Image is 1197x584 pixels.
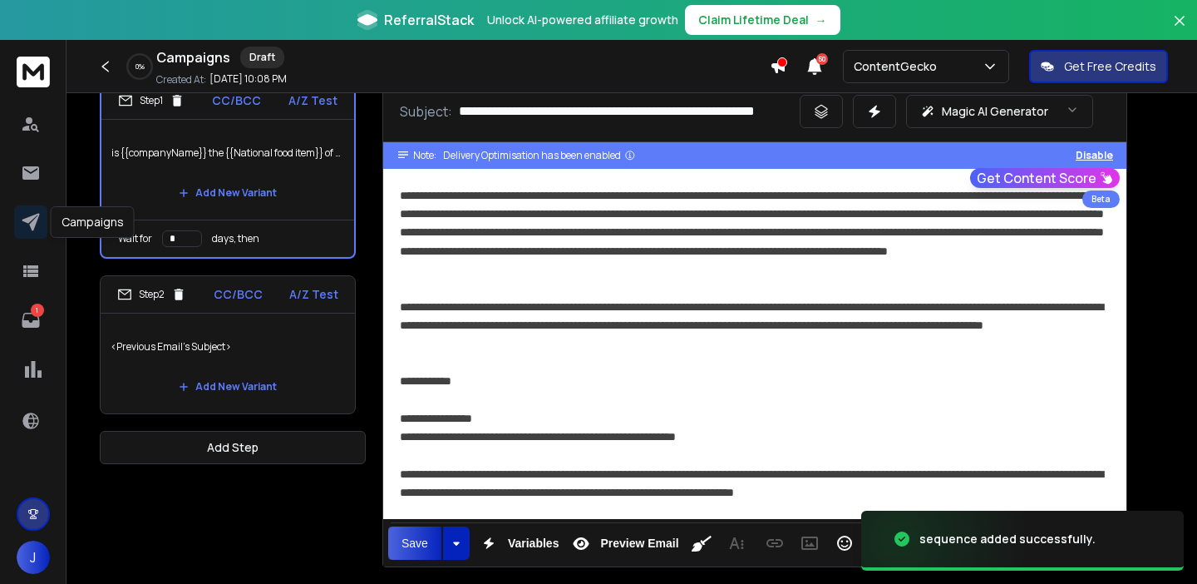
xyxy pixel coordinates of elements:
button: Save [388,527,441,560]
li: Step2CC/BCCA/Z Test<Previous Email's Subject>Add New Variant [100,275,356,414]
p: 1 [31,304,44,317]
div: Beta [1082,191,1120,208]
li: Step1CC/BCCA/Z Testis {{companyName}} the {{National food item}} of ecommerce?Add New VariantWait... [100,81,356,259]
p: ContentGecko [854,58,943,75]
a: 1 [14,304,47,337]
p: days, then [212,232,259,245]
p: Unlock AI-powered affiliate growth [487,12,678,28]
p: is {{companyName}} the {{National food item}} of ecommerce? [111,130,344,176]
button: Emoticons [829,527,860,560]
button: Clean HTML [686,527,717,560]
p: CC/BCC [212,92,261,109]
button: More Text [721,527,752,560]
div: Delivery Optimisation has been enabled [443,149,636,162]
div: sequence added successfully. [919,531,1096,547]
span: → [815,12,827,28]
p: Wait for [118,232,152,245]
button: Claim Lifetime Deal→ [685,5,840,35]
p: 0 % [135,62,145,72]
button: Insert Link (⌘K) [759,527,791,560]
p: Magic AI Generator [942,103,1048,120]
button: Insert Image (⌘P) [794,527,825,560]
div: Step 1 [118,93,185,108]
p: A/Z Test [289,286,338,303]
h1: Campaigns [156,47,230,67]
button: Add New Variant [165,176,290,210]
button: Magic AI Generator [906,95,1093,128]
span: Note: [413,149,436,162]
span: ReferralStack [384,10,474,30]
p: Subject: [400,101,452,121]
span: Variables [505,537,563,551]
p: Get Free Credits [1064,58,1156,75]
button: Close banner [1169,10,1190,50]
div: Draft [240,47,284,68]
div: Campaigns [51,206,135,238]
p: A/Z Test [288,92,337,109]
button: J [17,541,50,574]
button: Variables [473,527,563,560]
button: Get Content Score [970,168,1120,188]
span: 50 [816,53,828,65]
button: Preview Email [565,527,682,560]
button: Add Step [100,431,366,464]
button: Add New Variant [165,370,290,403]
span: Preview Email [597,537,682,551]
button: Disable [1076,149,1113,162]
div: Step 2 [117,287,186,302]
button: Get Free Credits [1029,50,1168,83]
p: CC/BCC [214,286,263,303]
p: <Previous Email's Subject> [111,324,345,370]
p: [DATE] 10:08 PM [209,72,287,86]
p: Created At: [156,73,206,87]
